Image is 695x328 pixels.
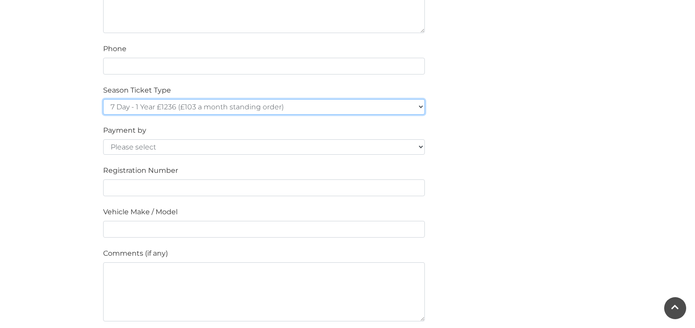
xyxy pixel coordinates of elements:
[103,165,178,176] label: Registration Number
[103,44,126,54] label: Phone
[103,85,171,96] label: Season Ticket Type
[103,125,146,136] label: Payment by
[103,248,168,259] label: Comments (if any)
[103,207,178,217] label: Vehicle Make / Model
